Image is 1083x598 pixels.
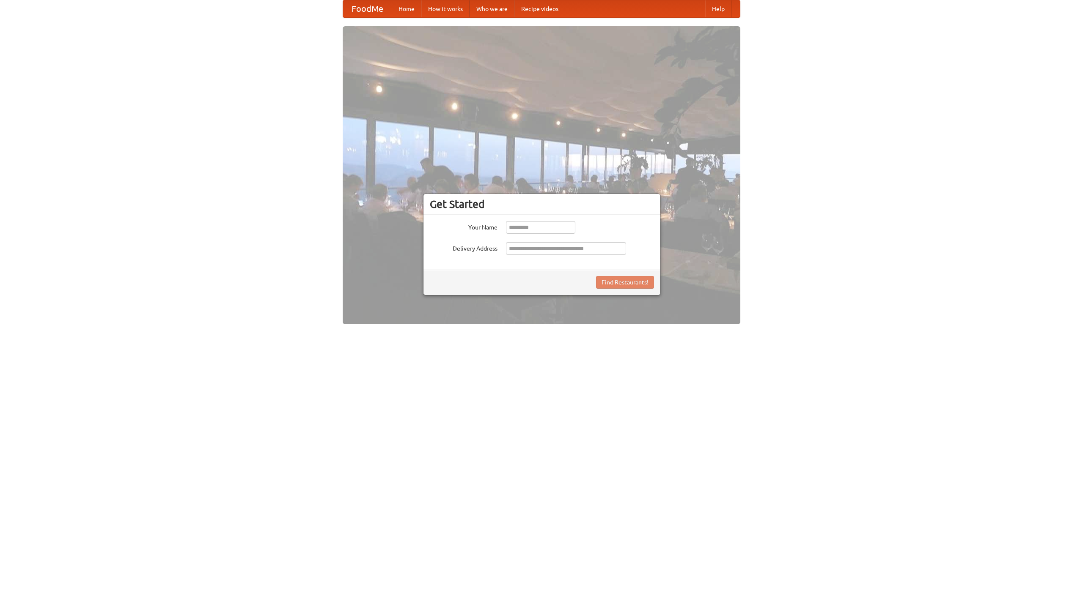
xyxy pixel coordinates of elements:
label: Your Name [430,221,498,232]
label: Delivery Address [430,242,498,253]
a: Help [705,0,731,17]
button: Find Restaurants! [596,276,654,289]
a: Home [392,0,421,17]
a: Who we are [470,0,514,17]
a: FoodMe [343,0,392,17]
a: Recipe videos [514,0,565,17]
a: How it works [421,0,470,17]
h3: Get Started [430,198,654,210]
